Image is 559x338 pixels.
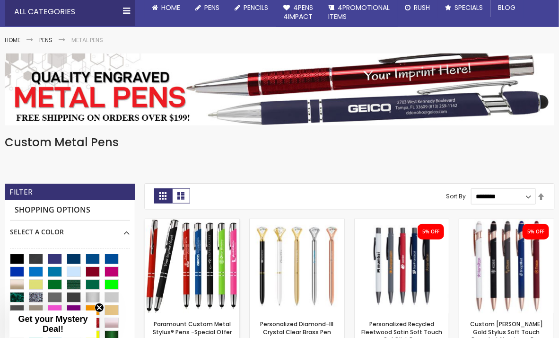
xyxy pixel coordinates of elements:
[250,219,344,227] a: Personalized Diamond-III Crystal Clear Brass Pen
[205,3,220,12] span: Pens
[9,187,33,197] strong: Filter
[329,3,390,21] span: 4PROMOTIONAL ITEMS
[162,3,181,12] span: Home
[459,219,554,227] a: Custom Lexi Rose Gold Stylus Soft Touch Recycled Aluminum Pen
[71,36,103,44] strong: Metal Pens
[284,3,314,21] span: 4Pens 4impact
[145,219,240,314] img: Paramount Custom Metal Stylus® Pens -Special Offer
[145,219,240,227] a: Paramount Custom Metal Stylus® Pens -Special Offer
[422,229,439,235] div: 5% OFF
[244,3,269,12] span: Pencils
[10,221,130,237] div: Select A Color
[414,3,430,12] span: Rush
[355,219,449,314] img: Personalized Recycled Fleetwood Satin Soft Touch Gel Click Pen
[5,53,554,126] img: Metal Pens
[39,36,52,44] a: Pens
[18,314,87,334] span: Get your Mystery Deal!
[355,219,449,227] a: Personalized Recycled Fleetwood Satin Soft Touch Gel Click Pen
[10,200,130,221] strong: Shopping Options
[5,135,554,150] h1: Custom Metal Pens
[498,3,516,12] span: Blog
[153,320,232,336] a: Paramount Custom Metal Stylus® Pens -Special Offer
[459,219,554,314] img: Custom Lexi Rose Gold Stylus Soft Touch Recycled Aluminum Pen
[455,3,483,12] span: Specials
[9,311,96,338] div: Get your Mystery Deal!Close teaser
[527,229,544,235] div: 5% OFF
[154,188,172,204] strong: Grid
[95,303,104,312] button: Close teaser
[250,219,344,314] img: Personalized Diamond-III Crystal Clear Brass Pen
[5,36,20,44] a: Home
[446,192,466,200] label: Sort By
[260,320,333,336] a: Personalized Diamond-III Crystal Clear Brass Pen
